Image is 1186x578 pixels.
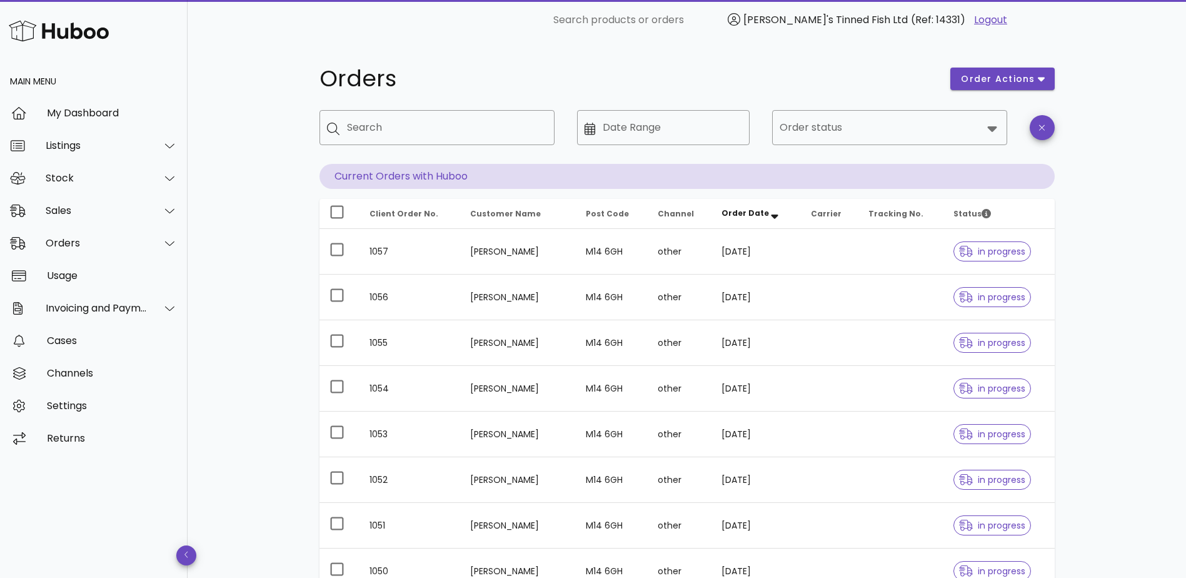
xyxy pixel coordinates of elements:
[46,205,148,216] div: Sales
[47,335,178,347] div: Cases
[959,384,1025,393] span: in progress
[359,275,460,320] td: 1056
[648,275,711,320] td: other
[658,208,694,219] span: Channel
[959,293,1025,302] span: in progress
[460,320,576,366] td: [PERSON_NAME]
[359,199,460,229] th: Client Order No.
[959,567,1025,575] span: in progress
[711,275,801,320] td: [DATE]
[47,432,178,444] div: Returns
[953,208,991,219] span: Status
[9,18,109,44] img: Huboo Logo
[648,366,711,412] td: other
[711,412,801,457] td: [DATE]
[801,199,858,229] th: Carrier
[359,320,460,366] td: 1055
[460,275,576,320] td: [PERSON_NAME]
[743,13,908,27] span: [PERSON_NAME]'s Tinned Fish Ltd
[369,208,438,219] span: Client Order No.
[950,68,1054,90] button: order actions
[359,503,460,549] td: 1051
[858,199,943,229] th: Tracking No.
[648,229,711,275] td: other
[960,73,1035,86] span: order actions
[711,229,801,275] td: [DATE]
[46,237,148,249] div: Orders
[711,503,801,549] td: [DATE]
[711,366,801,412] td: [DATE]
[959,338,1025,347] span: in progress
[319,68,936,90] h1: Orders
[359,229,460,275] td: 1057
[460,366,576,412] td: [PERSON_NAME]
[460,457,576,503] td: [PERSON_NAME]
[959,430,1025,439] span: in progress
[46,302,148,314] div: Invoicing and Payments
[47,107,178,119] div: My Dashboard
[648,320,711,366] td: other
[721,208,769,218] span: Order Date
[576,457,648,503] td: M14 6GH
[47,367,178,379] div: Channels
[959,475,1025,484] span: in progress
[576,229,648,275] td: M14 6GH
[359,412,460,457] td: 1053
[648,503,711,549] td: other
[943,199,1054,229] th: Status
[576,503,648,549] td: M14 6GH
[576,199,648,229] th: Post Code
[648,457,711,503] td: other
[911,13,965,27] span: (Ref: 14331)
[47,400,178,412] div: Settings
[711,320,801,366] td: [DATE]
[46,139,148,151] div: Listings
[959,521,1025,530] span: in progress
[711,457,801,503] td: [DATE]
[586,208,629,219] span: Post Code
[772,110,1007,145] div: Order status
[648,412,711,457] td: other
[576,320,648,366] td: M14 6GH
[460,229,576,275] td: [PERSON_NAME]
[46,172,148,184] div: Stock
[868,208,923,219] span: Tracking No.
[576,412,648,457] td: M14 6GH
[47,270,178,281] div: Usage
[460,412,576,457] td: [PERSON_NAME]
[811,208,842,219] span: Carrier
[711,199,801,229] th: Order Date: Sorted descending. Activate to remove sorting.
[359,366,460,412] td: 1054
[319,164,1055,189] p: Current Orders with Huboo
[576,366,648,412] td: M14 6GH
[576,275,648,320] td: M14 6GH
[460,503,576,549] td: [PERSON_NAME]
[648,199,711,229] th: Channel
[974,13,1007,28] a: Logout
[359,457,460,503] td: 1052
[959,247,1025,256] span: in progress
[460,199,576,229] th: Customer Name
[470,208,541,219] span: Customer Name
